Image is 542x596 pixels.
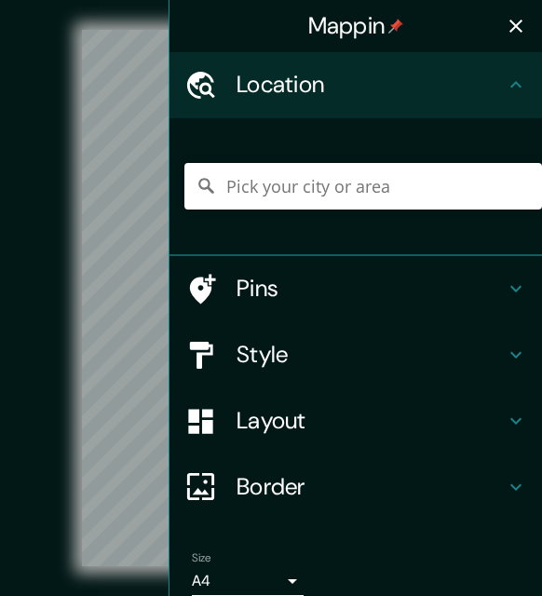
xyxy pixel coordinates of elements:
[169,322,542,388] div: Style
[169,454,542,521] div: Border
[169,256,542,322] div: Pins
[184,163,542,210] input: Pick your city or area
[237,407,505,436] h4: Layout
[388,19,403,34] img: pin-icon.png
[82,30,461,566] canvas: Map
[192,550,211,566] label: Size
[237,275,505,304] h4: Pins
[192,566,304,596] div: A4
[237,71,505,100] h4: Location
[169,52,542,118] div: Location
[169,388,542,454] div: Layout
[237,473,505,502] h4: Border
[308,12,404,41] h4: Mappin
[237,341,505,370] h4: Style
